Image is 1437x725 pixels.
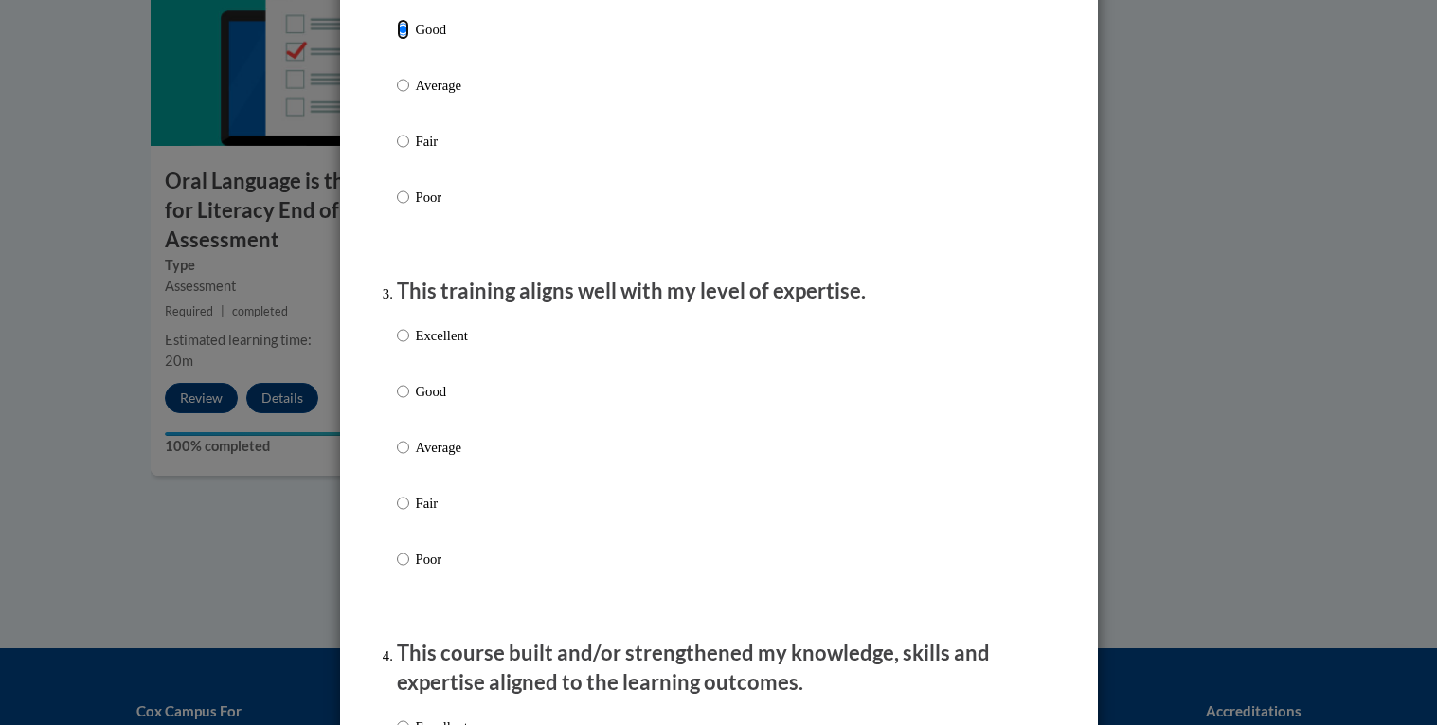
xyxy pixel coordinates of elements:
[416,325,468,346] p: Excellent
[416,381,468,402] p: Good
[416,493,468,514] p: Fair
[416,187,468,208] p: Poor
[397,437,409,458] input: Average
[416,437,468,458] p: Average
[397,325,409,346] input: Excellent
[397,381,409,402] input: Good
[397,639,1041,698] p: This course built and/or strengthened my knowledge, skills and expertise aligned to the learning ...
[397,187,409,208] input: Poor
[397,549,409,570] input: Poor
[397,493,409,514] input: Fair
[416,75,468,96] p: Average
[416,131,468,152] p: Fair
[416,549,468,570] p: Poor
[397,277,1041,306] p: This training aligns well with my level of expertise.
[397,19,409,40] input: Good
[397,75,409,96] input: Average
[397,131,409,152] input: Fair
[416,19,468,40] p: Good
